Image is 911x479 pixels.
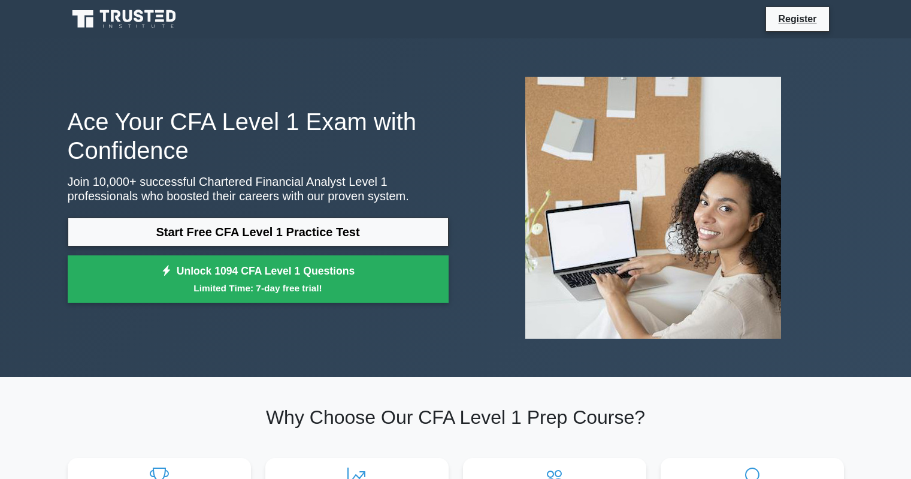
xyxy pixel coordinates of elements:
h2: Why Choose Our CFA Level 1 Prep Course? [68,406,844,429]
p: Join 10,000+ successful Chartered Financial Analyst Level 1 professionals who boosted their caree... [68,174,449,203]
h1: Ace Your CFA Level 1 Exam with Confidence [68,107,449,165]
a: Unlock 1094 CFA Level 1 QuestionsLimited Time: 7-day free trial! [68,255,449,303]
a: Start Free CFA Level 1 Practice Test [68,218,449,246]
small: Limited Time: 7-day free trial! [83,281,434,295]
a: Register [771,11,824,26]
